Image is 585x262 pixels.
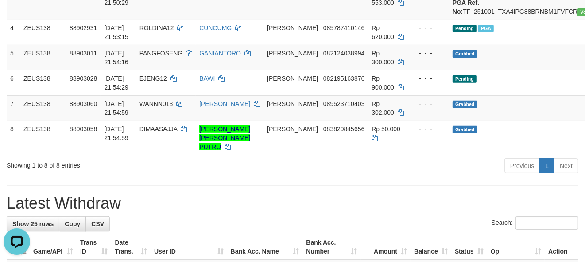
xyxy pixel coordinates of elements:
span: [PERSON_NAME] [267,24,318,31]
span: Copy 082124038994 to clipboard [323,50,364,57]
div: - - - [412,23,446,32]
th: Balance: activate to sort column ascending [411,235,451,260]
span: 88903011 [70,50,97,57]
a: Copy [59,216,86,231]
td: ZEUS138 [20,20,66,45]
span: [DATE] 21:54:59 [104,100,128,116]
th: User ID: activate to sort column ascending [151,235,227,260]
span: 88903028 [70,75,97,82]
th: Bank Acc. Number: activate to sort column ascending [302,235,360,260]
a: Next [554,158,578,173]
span: ROLDINA12 [139,24,174,31]
h1: Latest Withdraw [7,195,578,212]
td: 8 [7,121,20,155]
span: Copy 089523710403 to clipboard [323,100,364,107]
span: Copy 085787410146 to clipboard [323,24,364,31]
span: 88903060 [70,100,97,107]
div: - - - [412,74,446,83]
th: Amount: activate to sort column ascending [361,235,411,260]
span: [DATE] 21:54:16 [104,50,128,66]
a: Previous [504,158,540,173]
span: Grabbed [453,126,477,133]
td: ZEUS138 [20,95,66,121]
span: DIMAASAJJA [139,125,178,133]
th: Bank Acc. Name: activate to sort column ascending [227,235,303,260]
span: Pending [453,25,477,32]
span: Marked by aafchomsokheang [478,25,494,32]
span: [PERSON_NAME] [267,100,318,107]
span: Copy 083829845656 to clipboard [323,125,364,133]
input: Search: [515,216,578,230]
th: Action [545,235,578,260]
a: 1 [539,158,554,173]
a: [PERSON_NAME] [199,100,250,107]
a: CUNCUMG [199,24,232,31]
div: - - - [412,125,446,133]
td: 6 [7,70,20,95]
div: - - - [412,99,446,108]
span: Rp 300.000 [372,50,394,66]
span: Copy 082195163876 to clipboard [323,75,364,82]
span: [DATE] 21:54:29 [104,75,128,91]
th: Game/API: activate to sort column ascending [30,235,77,260]
button: Open LiveChat chat widget [4,4,30,30]
span: Show 25 rows [12,220,54,227]
span: [PERSON_NAME] [267,125,318,133]
td: ZEUS138 [20,45,66,70]
span: [DATE] 21:54:59 [104,125,128,141]
span: Grabbed [453,101,477,108]
span: [PERSON_NAME] [267,75,318,82]
span: [PERSON_NAME] [267,50,318,57]
div: Showing 1 to 8 of 8 entries [7,157,237,170]
a: Show 25 rows [7,216,59,231]
span: [DATE] 21:53:15 [104,24,128,40]
td: 4 [7,20,20,45]
span: Grabbed [453,50,477,58]
span: 88903058 [70,125,97,133]
span: EJENG12 [139,75,167,82]
span: CSV [91,220,104,227]
span: Pending [453,75,477,83]
span: Rp 302.000 [372,100,394,116]
th: Date Trans.: activate to sort column ascending [111,235,151,260]
td: 5 [7,45,20,70]
span: Copy [65,220,80,227]
span: Rp 900.000 [372,75,394,91]
span: WANNN013 [139,100,173,107]
th: Status: activate to sort column ascending [451,235,487,260]
td: ZEUS138 [20,70,66,95]
div: - - - [412,49,446,58]
a: [PERSON_NAME] [PERSON_NAME] PUTRO [199,125,250,150]
a: GANIANTORO [199,50,241,57]
td: 7 [7,95,20,121]
span: Rp 620.000 [372,24,394,40]
a: CSV [85,216,110,231]
span: PANGFOSENG [139,50,183,57]
label: Search: [492,216,578,230]
th: Trans ID: activate to sort column ascending [77,235,112,260]
span: 88902931 [70,24,97,31]
th: Op: activate to sort column ascending [487,235,545,260]
a: BAWI [199,75,215,82]
td: ZEUS138 [20,121,66,155]
span: Rp 50.000 [372,125,400,133]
